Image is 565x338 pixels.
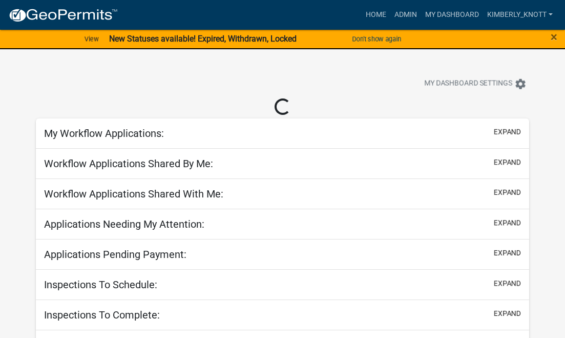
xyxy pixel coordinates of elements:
[390,5,421,25] a: Admin
[44,157,213,170] h5: Workflow Applications Shared By Me:
[494,278,521,289] button: expand
[494,308,521,319] button: expand
[551,31,557,43] button: Close
[44,218,204,230] h5: Applications Needing My Attention:
[362,5,390,25] a: Home
[483,5,557,25] a: kimberly_knott
[424,78,512,90] span: My Dashboard Settings
[416,74,535,94] button: My Dashboard Settingssettings
[44,248,186,261] h5: Applications Pending Payment:
[494,187,521,198] button: expand
[44,279,157,291] h5: Inspections To Schedule:
[80,31,103,48] a: View
[348,31,405,48] button: Don't show again
[109,34,297,44] strong: New Statuses available! Expired, Withdrawn, Locked
[44,127,164,140] h5: My Workflow Applications:
[494,217,521,228] button: expand
[421,5,483,25] a: My Dashboard
[514,78,527,90] i: settings
[44,309,160,321] h5: Inspections To Complete:
[494,248,521,259] button: expand
[551,30,557,44] span: ×
[44,188,223,200] h5: Workflow Applications Shared With Me:
[494,157,521,168] button: expand
[494,127,521,137] button: expand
